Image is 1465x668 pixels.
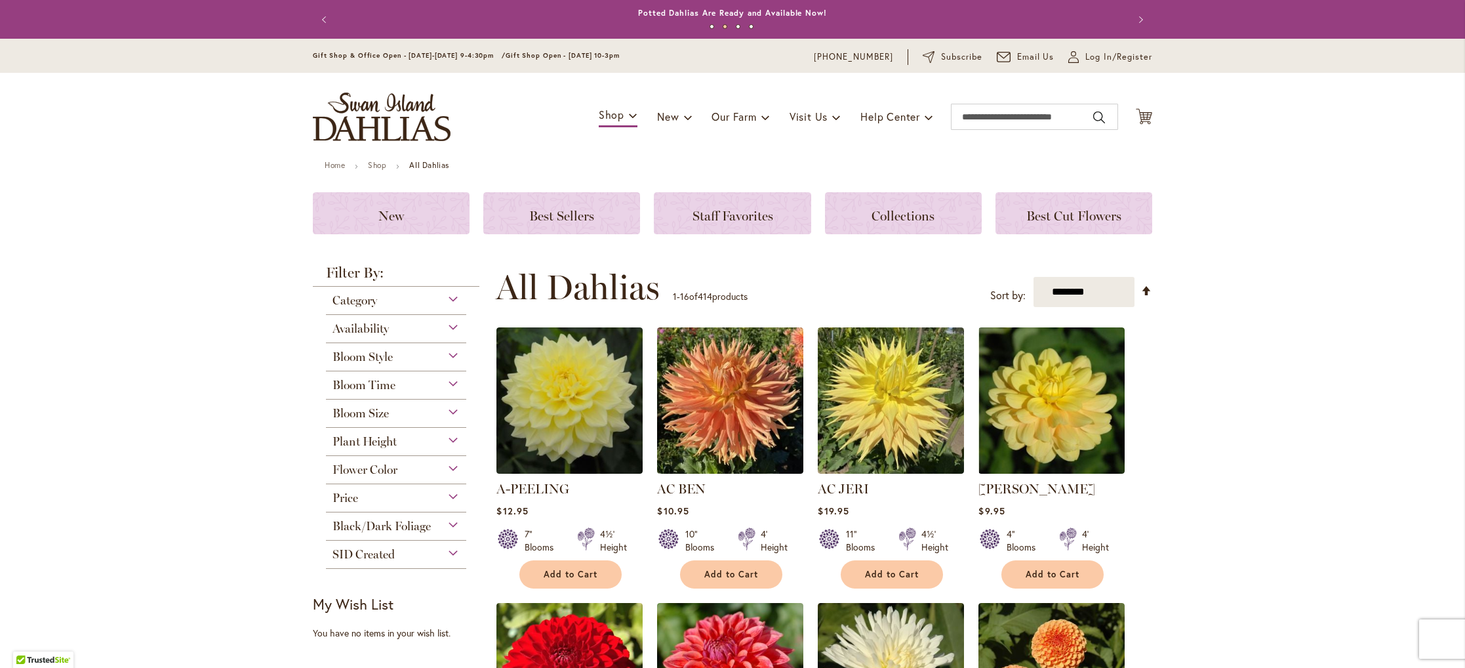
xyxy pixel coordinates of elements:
[1082,528,1109,554] div: 4' Height
[332,293,377,308] span: Category
[378,208,404,224] span: New
[860,110,920,123] span: Help Center
[872,208,934,224] span: Collections
[332,491,358,505] span: Price
[657,110,679,123] span: New
[1026,569,1079,580] span: Add to Cart
[496,481,569,497] a: A-PEELING
[698,290,712,303] span: 414
[313,93,451,141] a: store logo
[332,406,389,421] span: Bloom Size
[325,160,345,170] a: Home
[1017,51,1054,64] span: Email Us
[332,434,397,449] span: Plant Height
[673,290,677,303] span: 1
[313,627,488,640] div: You have no items in your wish list.
[997,51,1054,64] a: Email Us
[657,481,706,497] a: AC BEN
[814,51,893,64] a: [PHONE_NUMBER]
[749,24,753,29] button: 4 of 4
[313,51,506,60] span: Gift Shop & Office Open - [DATE]-[DATE] 9-4:30pm /
[846,528,883,554] div: 11" Blooms
[638,8,827,18] a: Potted Dahlias Are Ready and Available Now!
[368,160,386,170] a: Shop
[736,24,740,29] button: 3 of 4
[313,595,393,614] strong: My Wish List
[657,464,803,476] a: AC BEN
[313,266,479,287] strong: Filter By:
[409,160,449,170] strong: All Dahlias
[978,505,1005,517] span: $9.95
[525,528,561,554] div: 7" Blooms
[978,327,1125,474] img: AHOY MATEY
[332,547,395,562] span: SID Created
[921,528,948,554] div: 4½' Height
[680,560,782,589] button: Add to Cart
[673,286,748,307] p: - of products
[496,327,643,474] img: A-Peeling
[1126,7,1152,33] button: Next
[825,192,982,234] a: Collections
[818,464,964,476] a: AC Jeri
[723,24,727,29] button: 2 of 4
[941,51,982,64] span: Subscribe
[1026,208,1121,224] span: Best Cut Flowers
[685,528,722,554] div: 10" Blooms
[332,463,397,477] span: Flower Color
[1085,51,1152,64] span: Log In/Register
[704,569,758,580] span: Add to Cart
[654,192,811,234] a: Staff Favorites
[313,192,470,234] a: New
[818,327,964,474] img: AC Jeri
[680,290,689,303] span: 16
[995,192,1152,234] a: Best Cut Flowers
[10,621,47,658] iframe: Launch Accessibility Center
[519,560,622,589] button: Add to Cart
[600,528,627,554] div: 4½' Height
[761,528,788,554] div: 4' Height
[657,505,689,517] span: $10.95
[506,51,620,60] span: Gift Shop Open - [DATE] 10-3pm
[496,268,660,307] span: All Dahlias
[990,283,1026,308] label: Sort by:
[978,464,1125,476] a: AHOY MATEY
[710,24,714,29] button: 1 of 4
[818,505,849,517] span: $19.95
[332,322,389,336] span: Availability
[544,569,597,580] span: Add to Cart
[657,327,803,474] img: AC BEN
[692,208,773,224] span: Staff Favorites
[865,569,919,580] span: Add to Cart
[712,110,756,123] span: Our Farm
[529,208,594,224] span: Best Sellers
[1007,528,1043,554] div: 4" Blooms
[483,192,640,234] a: Best Sellers
[313,7,339,33] button: Previous
[332,378,395,392] span: Bloom Time
[496,464,643,476] a: A-Peeling
[599,108,624,121] span: Shop
[1001,560,1104,589] button: Add to Cart
[1068,51,1152,64] a: Log In/Register
[818,481,869,497] a: AC JERI
[923,51,982,64] a: Subscribe
[496,505,528,517] span: $12.95
[332,350,393,364] span: Bloom Style
[978,481,1095,497] a: [PERSON_NAME]
[332,519,431,533] span: Black/Dark Foliage
[790,110,828,123] span: Visit Us
[841,560,943,589] button: Add to Cart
